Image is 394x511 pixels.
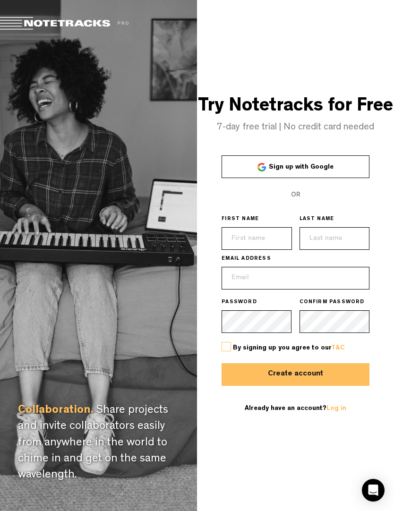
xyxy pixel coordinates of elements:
span: Collaboration. [18,405,94,417]
span: Sign up with Google [269,164,334,170]
input: Email [222,267,369,290]
span: LAST NAME [300,216,334,223]
a: T&C [331,345,345,351]
input: First name [222,227,291,250]
span: By signing up you agree to our [233,345,345,351]
span: Already have an account? [245,405,346,412]
span: FIRST NAME [222,216,259,223]
button: Create account [222,363,369,386]
span: CONFIRM PASSWORD [300,299,365,307]
span: PASSWORD [222,299,257,307]
input: Last name [300,227,369,250]
h4: 7-day free trial | No credit card needed [197,122,394,133]
div: Open Intercom Messenger [362,479,385,502]
h3: Try Notetracks for Free [197,97,394,118]
span: OR [291,192,300,198]
span: EMAIL ADDRESS [222,255,271,263]
span: Share projects and invite collaborators easily from anywhere in the world to chime in and get on ... [18,405,168,481]
a: Log in [326,405,346,412]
